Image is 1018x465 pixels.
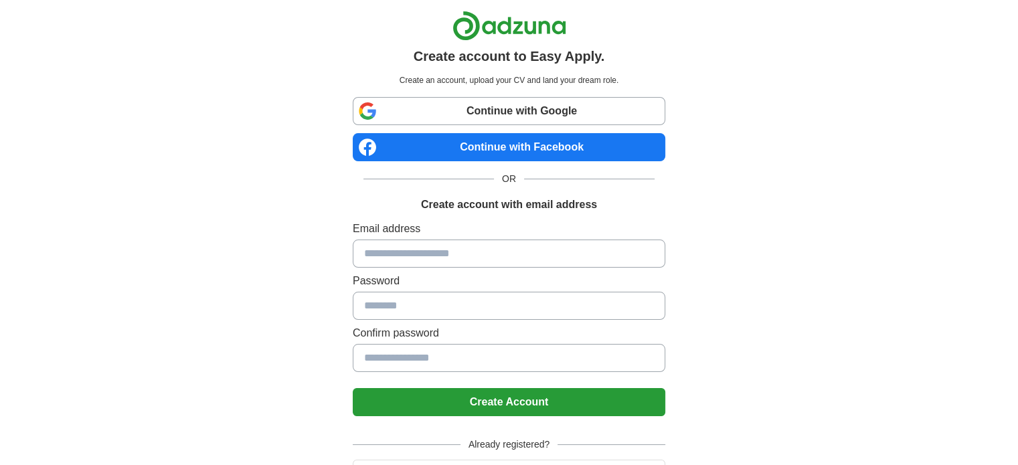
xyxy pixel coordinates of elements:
[494,172,524,186] span: OR
[353,221,665,237] label: Email address
[353,273,665,289] label: Password
[353,325,665,341] label: Confirm password
[452,11,566,41] img: Adzuna logo
[414,46,605,66] h1: Create account to Easy Apply.
[353,388,665,416] button: Create Account
[460,438,558,452] span: Already registered?
[355,74,663,86] p: Create an account, upload your CV and land your dream role.
[353,133,665,161] a: Continue with Facebook
[421,197,597,213] h1: Create account with email address
[353,97,665,125] a: Continue with Google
